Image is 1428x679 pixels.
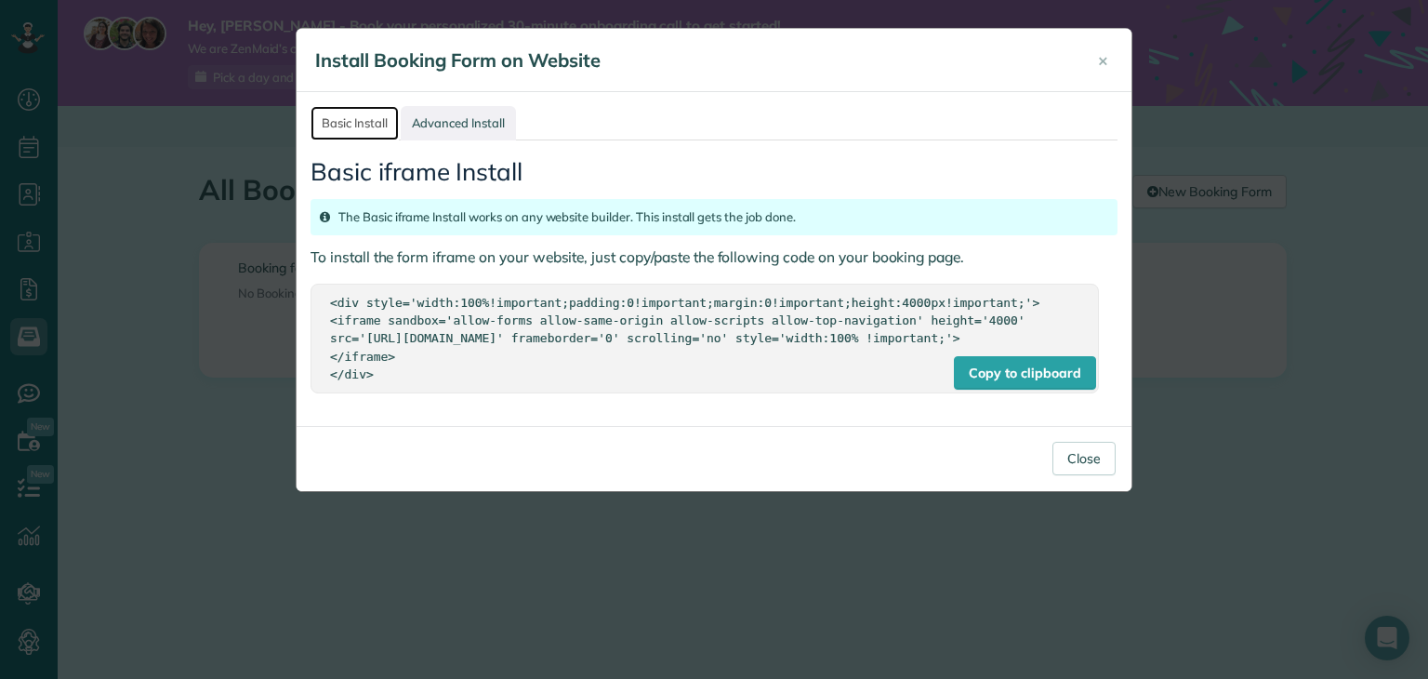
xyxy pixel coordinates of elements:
h4: Install Booking Form on Website [315,47,1068,73]
a: Advanced Install [401,106,516,140]
button: Close [1084,38,1122,83]
button: Close [1052,442,1116,475]
span: × [1098,49,1108,71]
h3: Basic iframe Install [311,159,1117,186]
div: <div style='width:100%!important;padding:0!important;margin:0!important;height:4000px!important;'... [330,294,1079,382]
h4: To install the form iframe on your website, just copy/paste the following code on your booking page. [311,249,1117,265]
div: Copy to clipboard [954,356,1095,390]
a: Basic Install [311,106,399,140]
div: The Basic iframe Install works on any website builder. This install gets the job done. [311,199,1117,235]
